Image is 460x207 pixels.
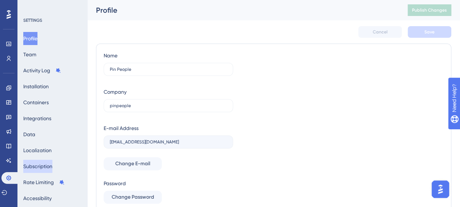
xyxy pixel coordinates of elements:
button: Save [408,26,451,38]
button: Activity Log [23,64,61,77]
div: SETTINGS [23,17,82,23]
button: Profile [23,32,37,45]
span: Change Password [112,193,154,202]
button: Integrations [23,112,51,125]
button: Installation [23,80,49,93]
iframe: UserGuiding AI Assistant Launcher [429,178,451,200]
div: Password [104,179,233,188]
div: Profile [96,5,389,15]
button: Localization [23,144,52,157]
span: Cancel [373,29,388,35]
button: Data [23,128,35,141]
button: Change E-mail [104,157,162,170]
button: Containers [23,96,49,109]
input: Company Name [110,103,227,108]
div: E-mail Address [104,124,139,133]
button: Accessibility [23,192,52,205]
span: Need Help? [17,2,45,11]
div: Company [104,88,127,96]
button: Team [23,48,36,61]
input: E-mail Address [110,139,227,145]
button: Publish Changes [408,4,451,16]
div: Name [104,51,117,60]
span: Publish Changes [412,7,447,13]
button: Rate Limiting [23,176,65,189]
button: Change Password [104,191,162,204]
button: Subscription [23,160,52,173]
span: Save [424,29,435,35]
input: Name Surname [110,67,224,72]
span: Change E-mail [115,159,150,168]
button: Cancel [358,26,402,38]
